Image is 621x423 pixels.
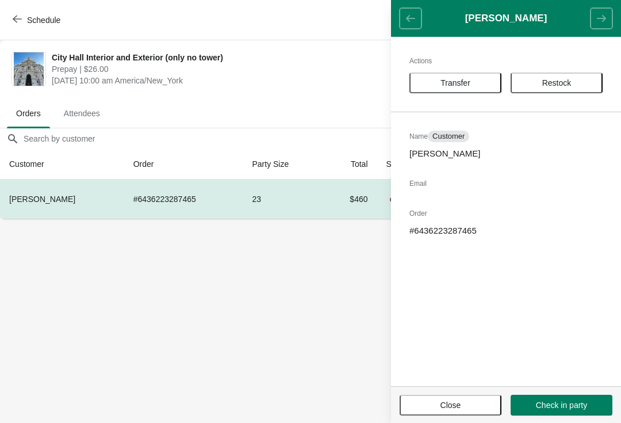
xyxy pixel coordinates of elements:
h2: Name [409,131,603,142]
button: Check in party [511,395,612,416]
input: Search by customer [23,128,621,149]
th: Party Size [243,149,323,180]
th: Order [124,149,243,180]
span: Check in party [536,401,587,410]
td: # 6436223287465 [124,180,243,219]
p: # 6436223287465 [409,225,603,237]
td: $460 [324,180,377,219]
h2: Order [409,208,603,219]
h2: Email [409,178,603,189]
span: Restock [542,78,572,87]
span: [PERSON_NAME] [9,195,75,204]
button: Schedule [6,10,70,31]
th: Status [377,149,448,180]
h2: Actions [409,55,603,67]
button: Restock [511,73,603,93]
span: Customer [432,132,465,141]
th: Total [324,149,377,180]
button: Close [400,395,501,416]
img: City Hall Interior and Exterior (only no tower) [14,52,44,86]
span: Close [440,401,461,410]
p: [PERSON_NAME] [409,148,603,159]
span: Orders [7,103,50,124]
span: Prepay | $26.00 [52,63,404,75]
span: Transfer [440,78,470,87]
span: Schedule [27,16,60,25]
h1: [PERSON_NAME] [421,13,591,24]
span: City Hall Interior and Exterior (only no tower) [52,52,404,63]
td: 23 [243,180,323,219]
span: [DATE] 10:00 am America/New_York [52,75,404,86]
button: Transfer [409,73,501,93]
span: Attendees [55,103,109,124]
